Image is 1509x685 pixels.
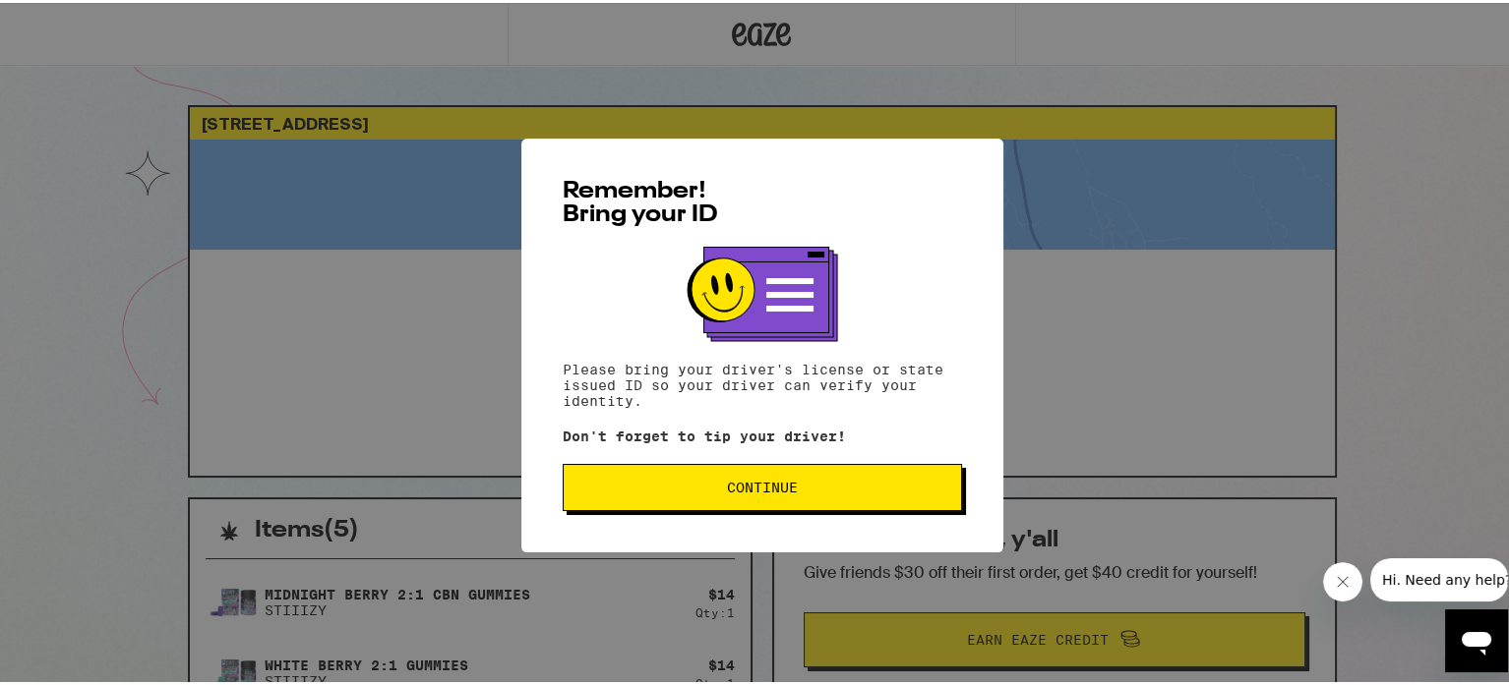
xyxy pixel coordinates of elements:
[563,461,962,508] button: Continue
[563,359,962,406] p: Please bring your driver's license or state issued ID so your driver can verify your identity.
[12,14,142,29] span: Hi. Need any help?
[563,426,962,441] p: Don't forget to tip your driver!
[727,478,798,491] span: Continue
[563,177,718,224] span: Remember! Bring your ID
[1323,559,1362,599] iframe: Close message
[1370,555,1508,599] iframe: Message from company
[1445,606,1508,669] iframe: Button to launch messaging window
